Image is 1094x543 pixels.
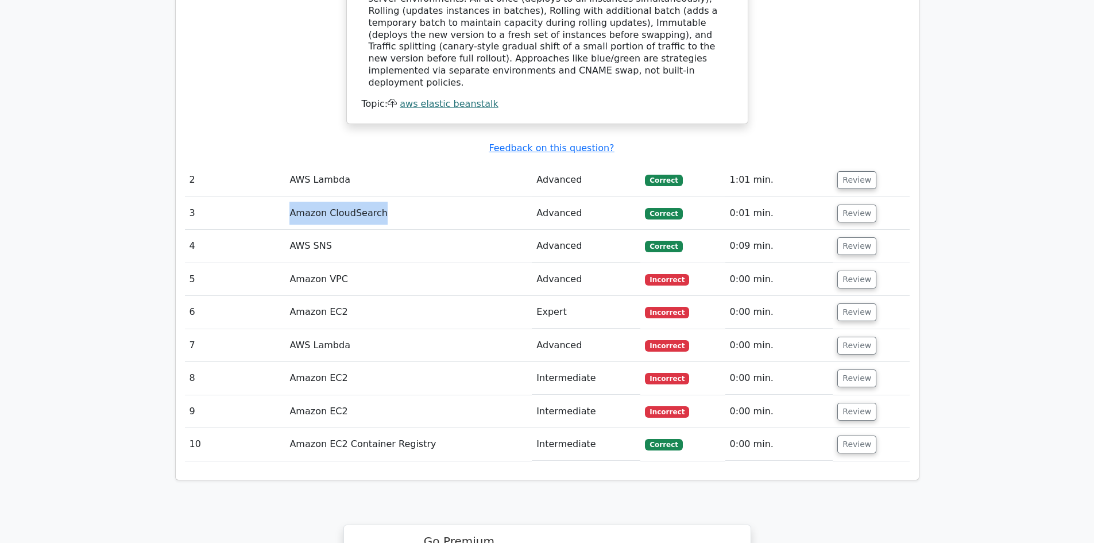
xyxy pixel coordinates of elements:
[285,164,532,197] td: AWS Lambda
[185,395,285,428] td: 9
[725,329,833,362] td: 0:00 min.
[645,241,682,252] span: Correct
[837,436,876,453] button: Review
[185,428,285,461] td: 10
[532,362,640,395] td: Intermediate
[837,205,876,222] button: Review
[532,197,640,230] td: Advanced
[725,197,833,230] td: 0:01 min.
[532,296,640,329] td: Expert
[285,197,532,230] td: Amazon CloudSearch
[837,171,876,189] button: Review
[285,428,532,461] td: Amazon EC2 Container Registry
[185,164,285,197] td: 2
[532,263,640,296] td: Advanced
[185,263,285,296] td: 5
[837,369,876,387] button: Review
[185,329,285,362] td: 7
[645,406,689,418] span: Incorrect
[725,263,833,296] td: 0:00 min.
[185,362,285,395] td: 8
[285,395,532,428] td: Amazon EC2
[532,329,640,362] td: Advanced
[725,230,833,263] td: 0:09 min.
[532,230,640,263] td: Advanced
[837,271,876,288] button: Review
[725,428,833,461] td: 0:00 min.
[489,143,614,153] a: Feedback on this question?
[645,439,682,450] span: Correct
[725,164,833,197] td: 1:01 min.
[645,340,689,352] span: Incorrect
[185,296,285,329] td: 6
[532,164,640,197] td: Advanced
[645,307,689,318] span: Incorrect
[285,296,532,329] td: Amazon EC2
[645,208,682,219] span: Correct
[185,230,285,263] td: 4
[725,296,833,329] td: 0:00 min.
[837,403,876,421] button: Review
[725,395,833,428] td: 0:00 min.
[532,395,640,428] td: Intermediate
[285,230,532,263] td: AWS SNS
[645,175,682,186] span: Correct
[285,263,532,296] td: Amazon VPC
[645,373,689,384] span: Incorrect
[532,428,640,461] td: Intermediate
[400,98,498,109] a: aws elastic beanstalk
[185,197,285,230] td: 3
[645,274,689,286] span: Incorrect
[837,303,876,321] button: Review
[725,362,833,395] td: 0:00 min.
[285,362,532,395] td: Amazon EC2
[362,98,733,110] div: Topic:
[837,237,876,255] button: Review
[837,337,876,355] button: Review
[285,329,532,362] td: AWS Lambda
